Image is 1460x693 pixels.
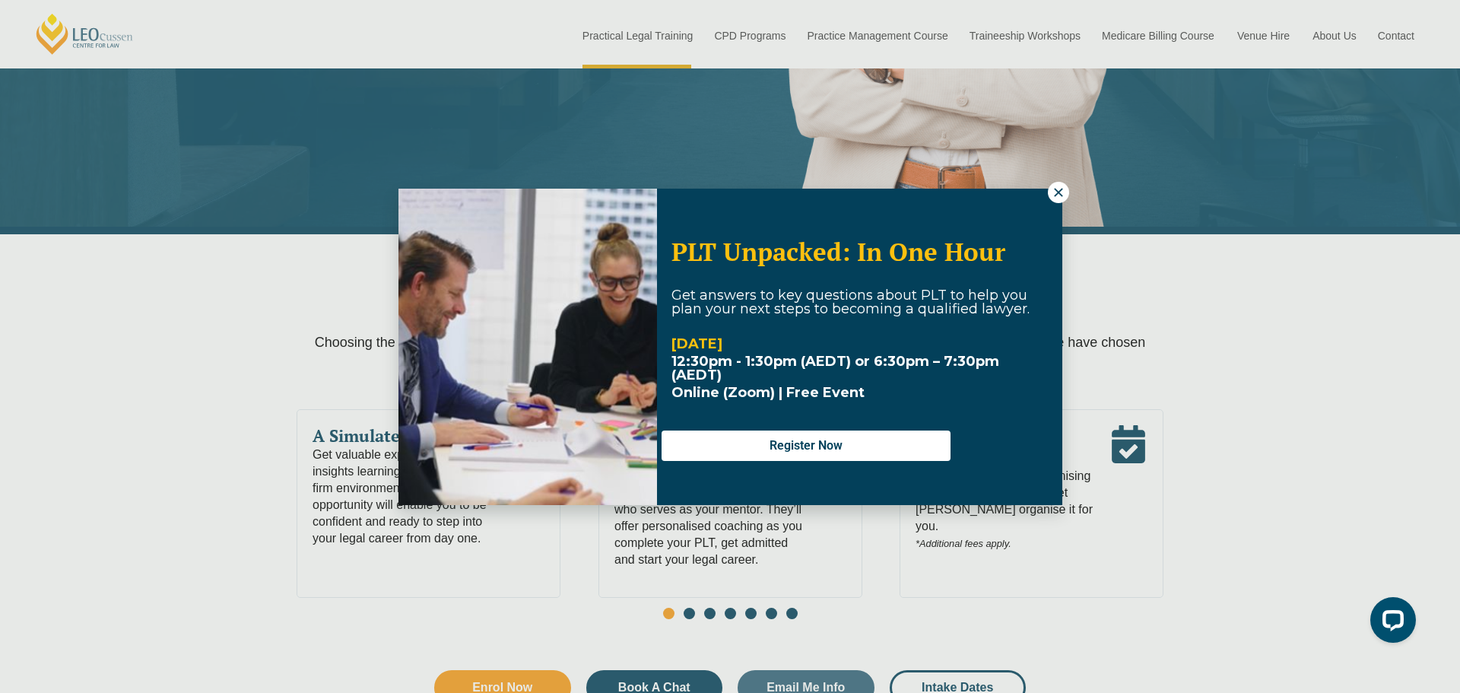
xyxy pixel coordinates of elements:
img: Woman in yellow blouse holding folders looking to the right and smiling [398,189,657,505]
span: Get answers to key questions about PLT to help you plan your next steps to becoming a qualified l... [671,287,1030,317]
span: PLT Unpacked: In One Hour [671,235,1005,268]
button: Register Now [662,431,951,461]
span: Online (Zoom) | Free Event [671,384,865,401]
strong: [DATE] [671,335,722,352]
strong: 12:30pm - 1:30pm (AEDT) or 6:30pm – 7:30pm (AEDT) [671,353,999,383]
button: Close [1048,182,1069,203]
iframe: LiveChat chat widget [1358,591,1422,655]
